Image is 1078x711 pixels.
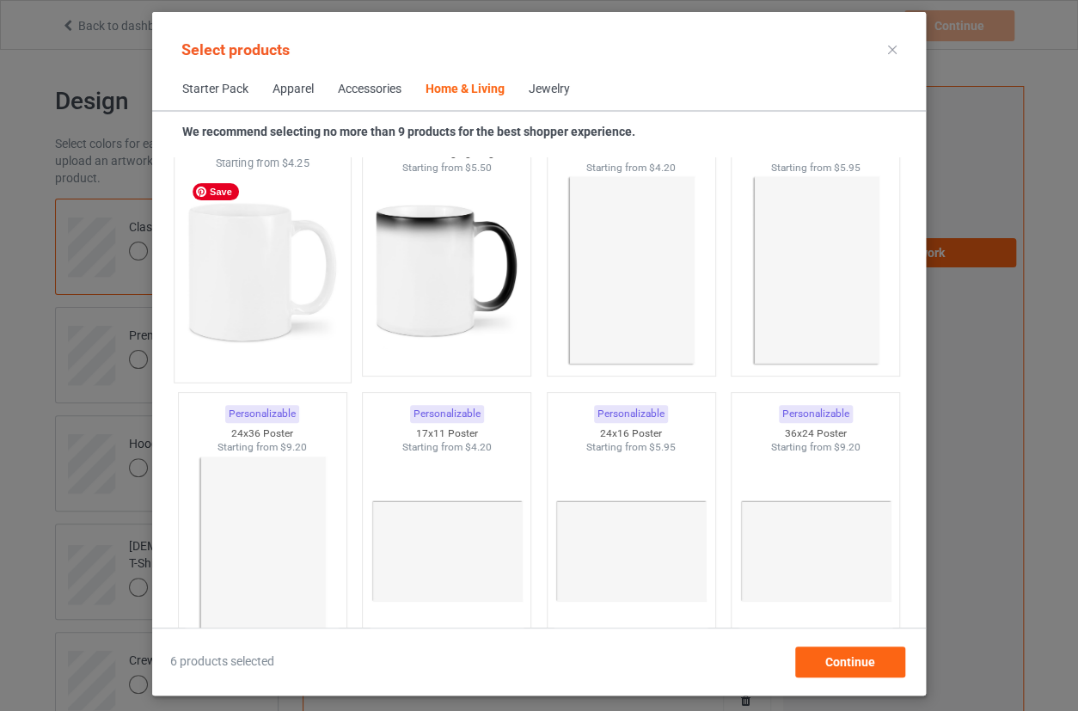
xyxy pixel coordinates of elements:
img: regular.jpg [554,455,708,647]
span: Select products [181,40,290,58]
img: regular.jpg [738,175,892,367]
img: regular.jpg [186,455,340,647]
span: Starter Pack [170,69,260,110]
div: Starting from [179,440,346,455]
div: Jewelry [529,81,570,98]
div: 17x11 Poster [363,426,530,441]
div: Personalizable [410,405,484,423]
span: $4.25 [281,157,309,170]
div: Personalizable [225,405,299,423]
span: $9.20 [280,441,307,453]
img: regular.jpg [181,171,343,373]
div: Starting from [175,156,351,171]
span: $5.95 [649,441,676,453]
img: regular.jpg [370,175,524,367]
div: Accessories [338,81,401,98]
div: 24x16 Poster [548,426,715,441]
span: $5.50 [465,162,492,174]
div: Apparel [273,81,314,98]
div: Starting from [548,440,715,455]
div: Continue [795,647,905,677]
span: $4.20 [465,441,492,453]
div: 36x24 Poster [732,426,899,441]
div: Starting from [732,161,899,175]
div: Starting from [548,161,715,175]
img: regular.jpg [554,175,708,367]
div: Starting from [363,161,530,175]
div: 24x36 Poster [179,426,346,441]
div: Starting from [732,440,899,455]
span: $9.20 [834,441,861,453]
span: Save [193,183,239,200]
img: regular.jpg [738,455,892,647]
div: Personalizable [779,405,853,423]
span: $5.95 [834,162,861,174]
div: Starting from [363,440,530,455]
div: Personalizable [594,405,668,423]
div: Home & Living [426,81,505,98]
span: $4.20 [649,162,676,174]
span: 6 products selected [170,653,274,671]
img: regular.jpg [370,455,524,647]
strong: We recommend selecting no more than 9 products for the best shopper experience. [182,125,635,138]
span: Continue [825,655,875,669]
